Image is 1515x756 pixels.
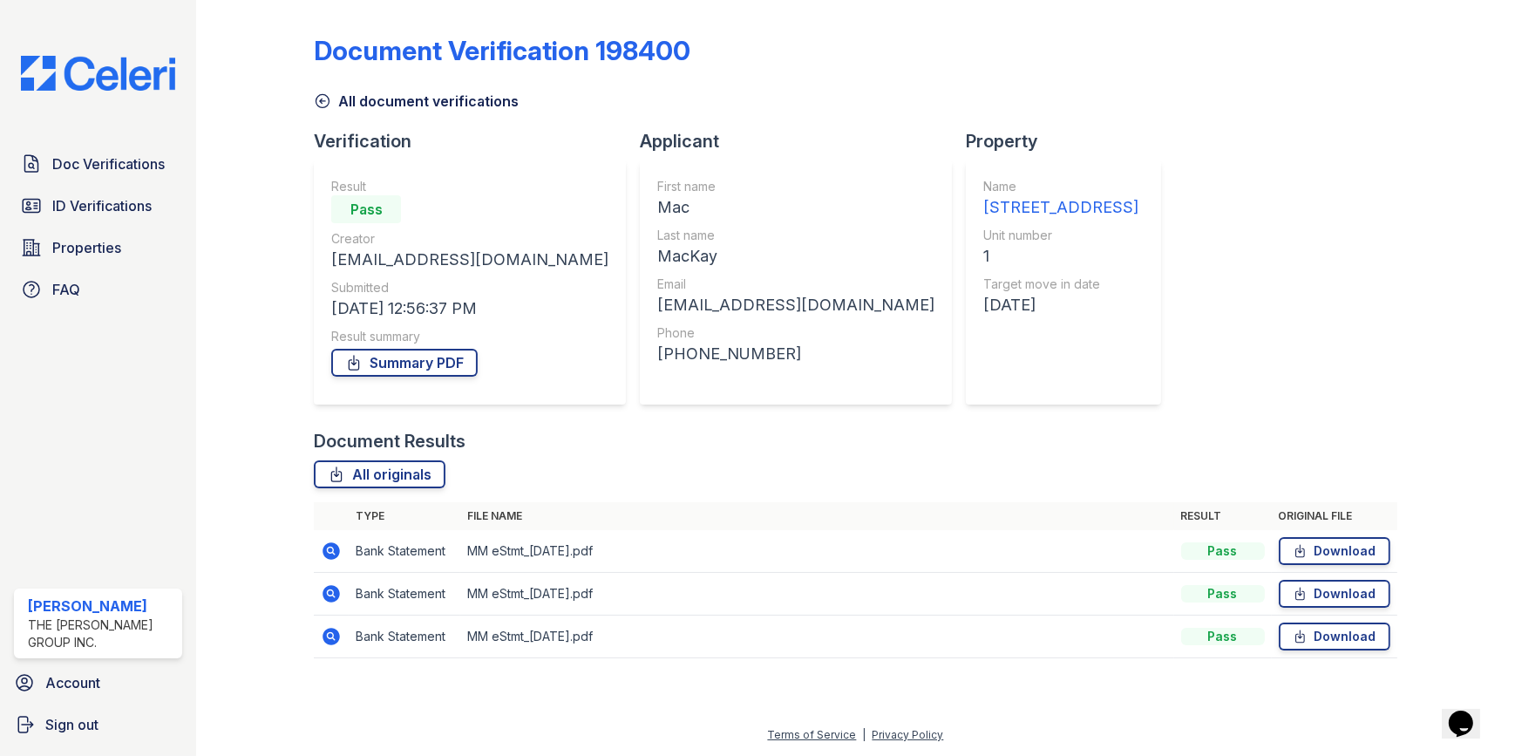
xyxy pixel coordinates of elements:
span: FAQ [52,279,80,300]
img: CE_Logo_Blue-a8612792a0a2168367f1c8372b55b34899dd931a85d93a1a3d3e32e68fde9ad4.png [7,56,189,91]
a: Doc Verifications [14,146,182,181]
div: Verification [314,129,640,153]
span: Account [45,672,100,693]
a: Privacy Policy [872,728,943,741]
div: Target move in date [983,276,1138,293]
a: FAQ [14,272,182,307]
a: Terms of Service [767,728,856,741]
div: Pass [331,195,401,223]
td: MM eStmt_[DATE].pdf [460,530,1173,573]
div: Result summary [331,328,608,345]
div: [STREET_ADDRESS] [983,195,1138,220]
div: Unit number [983,227,1138,244]
a: Download [1279,537,1390,565]
div: MacKay [657,244,934,269]
div: Phone [657,324,934,342]
div: Document Verification 198400 [314,35,690,66]
div: [EMAIL_ADDRESS][DOMAIN_NAME] [331,248,608,272]
td: MM eStmt_[DATE].pdf [460,616,1173,658]
td: MM eStmt_[DATE].pdf [460,573,1173,616]
a: Sign out [7,707,189,742]
div: Email [657,276,934,293]
div: Property [966,129,1175,153]
a: Summary PDF [331,349,478,377]
div: Creator [331,230,608,248]
th: File name [460,502,1173,530]
div: The [PERSON_NAME] Group Inc. [28,616,175,651]
div: Pass [1181,628,1265,645]
div: [DATE] [983,293,1138,317]
div: Submitted [331,279,608,296]
a: Properties [14,230,182,265]
div: Pass [1181,542,1265,560]
div: Result [331,178,608,195]
div: Applicant [640,129,966,153]
a: All document verifications [314,91,519,112]
div: [DATE] 12:56:37 PM [331,296,608,321]
a: Download [1279,580,1390,608]
div: [PERSON_NAME] [28,596,175,616]
div: | [862,728,866,741]
span: Doc Verifications [52,153,165,174]
td: Bank Statement [349,530,460,573]
span: ID Verifications [52,195,152,216]
th: Original file [1272,502,1397,530]
th: Type [349,502,460,530]
div: Mac [657,195,934,220]
a: Name [STREET_ADDRESS] [983,178,1138,220]
div: Last name [657,227,934,244]
div: [PHONE_NUMBER] [657,342,934,366]
td: Bank Statement [349,616,460,658]
span: Sign out [45,714,99,735]
iframe: chat widget [1442,686,1498,739]
a: ID Verifications [14,188,182,223]
div: [EMAIL_ADDRESS][DOMAIN_NAME] [657,293,934,317]
td: Bank Statement [349,573,460,616]
a: All originals [314,460,445,488]
div: Name [983,178,1138,195]
div: First name [657,178,934,195]
span: Properties [52,237,121,258]
a: Account [7,665,189,700]
div: 1 [983,244,1138,269]
div: Document Results [314,429,465,453]
div: Pass [1181,585,1265,603]
th: Result [1174,502,1272,530]
a: Download [1279,623,1390,650]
